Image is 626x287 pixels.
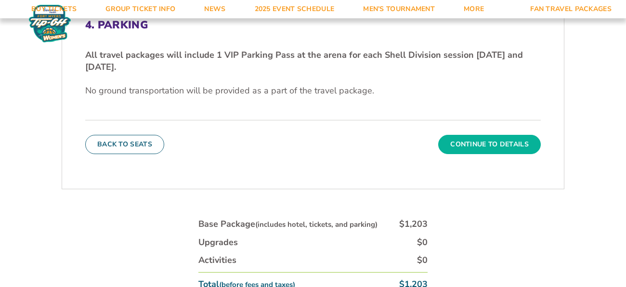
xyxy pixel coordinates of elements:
[198,218,378,230] div: Base Package
[198,236,238,248] div: Upgrades
[85,135,164,154] button: Back To Seats
[417,254,428,266] div: $0
[85,49,523,73] strong: All travel packages will include 1 VIP Parking Pass at the arena for each Shell Division session ...
[29,5,71,42] img: Women's Fort Myers Tip-Off
[255,220,378,229] small: (includes hotel, tickets, and parking)
[399,218,428,230] div: $1,203
[417,236,428,248] div: $0
[85,19,541,31] h2: 4. Parking
[85,85,541,97] p: No ground transportation will be provided as a part of the travel package.
[198,254,236,266] div: Activities
[438,135,541,154] button: Continue To Details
